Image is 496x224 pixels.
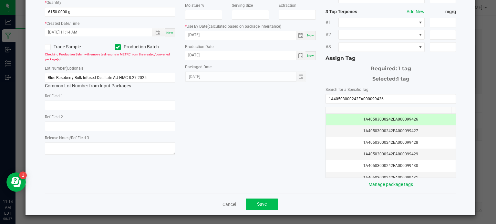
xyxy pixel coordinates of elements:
[330,140,452,146] div: 1A40503000242EA000099428
[325,44,338,50] span: #3
[257,201,267,207] span: Save
[246,199,278,210] button: Save
[185,64,212,70] label: Packaged Date
[325,8,378,15] strong: 3 Top Terpenes
[232,3,253,8] label: Serving Size
[407,8,425,15] button: Add New
[338,30,425,40] span: NO DATA FOUND
[296,51,305,60] span: Toggle calendar
[166,31,173,34] span: Now
[185,3,204,8] label: Moisture %
[330,128,452,134] div: 1A40503000242EA000099427
[45,44,105,50] label: Trade Sample
[325,62,456,73] div: Required: 1 tag
[45,65,83,71] label: Lot Number
[185,44,213,50] label: Production Date
[222,201,236,208] a: Cancel
[307,54,314,57] span: Now
[66,66,83,71] span: (Optional)
[185,24,281,29] label: Use By Date
[185,51,296,59] input: Date
[46,21,79,26] label: Created Date/Time
[207,24,281,29] span: (calculated based on package inheritance)
[330,163,452,169] div: 1A40503000242EA000099430
[338,18,425,27] span: NO DATA FOUND
[325,73,456,83] div: Selected:
[307,34,314,37] span: Now
[185,31,296,39] input: Date
[330,116,452,122] div: 1A40503000242EA000099426
[45,28,146,36] input: Created Datetime
[45,53,170,61] span: Checking Production Batch will remove test results in METRC from the created/converted package(s).
[430,8,456,15] strong: mg/g
[45,93,63,99] label: Ref Field 1
[325,54,456,62] div: Assign Tag
[338,42,425,52] span: NO DATA FOUND
[330,151,452,157] div: 1A40503000242EA000099429
[325,31,338,38] span: #2
[325,87,368,93] label: Search for a Specific Tag
[368,182,413,187] a: Manage package tags
[279,3,296,8] label: Extraction
[296,31,305,40] span: Toggle calendar
[45,73,176,89] div: Common Lot Number from Input Packages
[19,171,27,179] iframe: Resource center unread badge
[115,44,175,50] label: Production Batch
[6,172,26,192] iframe: Resource center
[45,114,63,120] label: Ref Field 2
[330,175,452,181] div: 1A40503000242EA000099431
[45,135,89,141] label: Release Notes/Ref Field 3
[325,19,338,26] span: #1
[152,28,165,36] span: Toggle popup
[397,76,409,82] span: 1 tag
